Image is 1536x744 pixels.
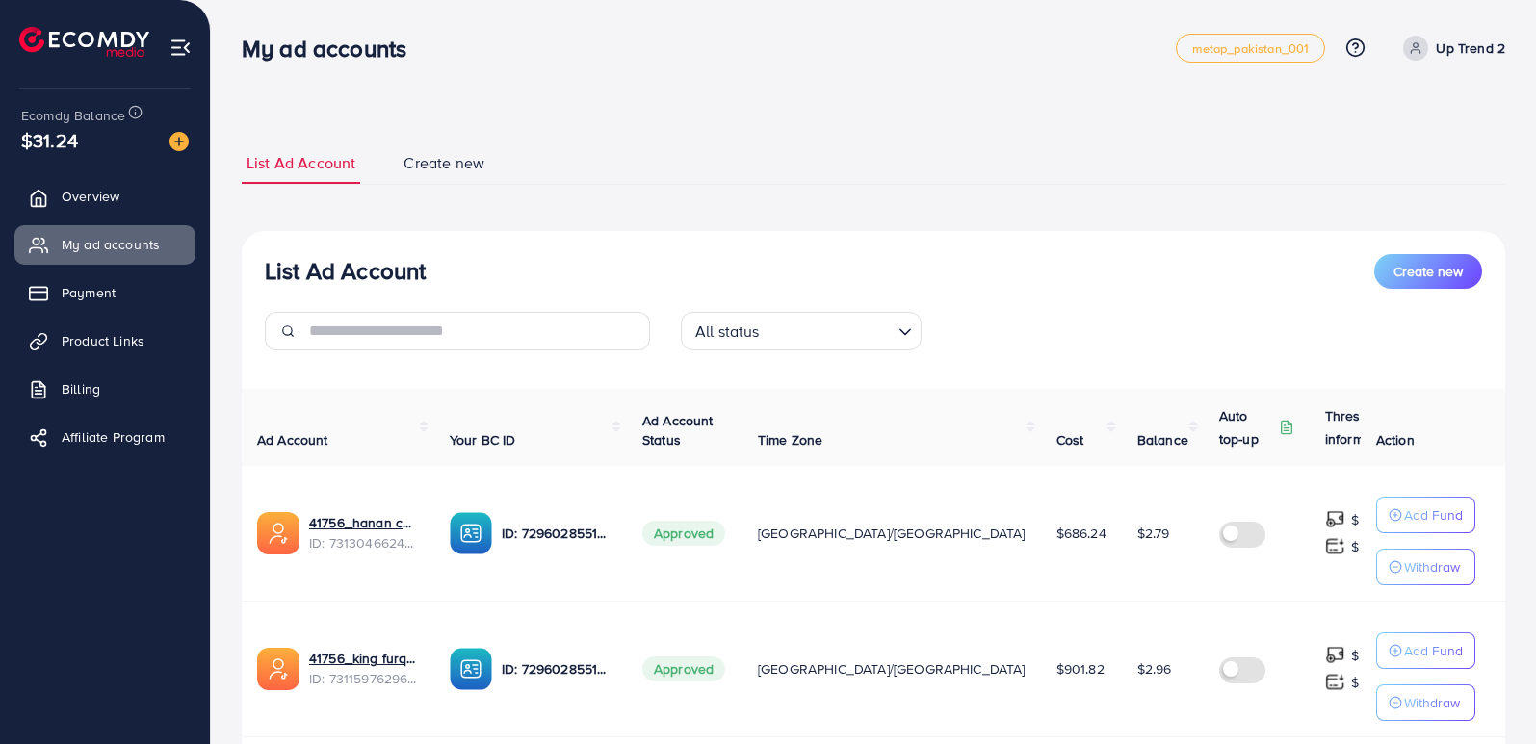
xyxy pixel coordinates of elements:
[1436,37,1505,60] p: Up Trend 2
[309,669,419,688] span: ID: 7311597629631414273
[309,533,419,552] span: ID: 7313046624522092546
[1056,430,1084,449] span: Cost
[309,649,419,668] a: 41756_king furqan_1702364011084
[1219,404,1275,450] p: Auto top-up
[642,411,714,449] span: Ad Account Status
[309,513,419,552] div: <span class='underline'>41756_hanan ch new ad_1702701388738</span></br>7313046624522092546
[758,524,1026,543] span: [GEOGRAPHIC_DATA]/[GEOGRAPHIC_DATA]
[242,35,422,63] h3: My ad accounts
[62,235,160,254] span: My ad accounts
[758,659,1026,679] span: [GEOGRAPHIC_DATA]/[GEOGRAPHIC_DATA]
[1325,509,1345,529] img: top-up amount
[642,656,725,681] span: Approved
[257,648,299,690] img: ic-ads-acc.e4c84228.svg
[1351,671,1375,694] p: $ ---
[62,331,144,350] span: Product Links
[19,27,149,57] img: logo
[642,521,725,546] span: Approved
[1454,657,1522,730] iframe: Chat
[62,187,119,206] span: Overview
[758,430,822,449] span: Time Zone
[309,513,419,532] a: 41756_hanan ch new ad_1702701388738
[681,312,922,350] div: Search for option
[62,379,100,398] span: Billing
[1325,536,1345,556] img: top-up amount
[14,273,195,312] a: Payment
[1404,503,1463,526] p: Add Fund
[169,132,189,151] img: image
[1376,684,1475,721] button: Withdraw
[62,427,165,447] span: Affiliate Program
[14,177,195,216] a: Overview
[450,512,492,554] img: ic-ba-acc.ded83a64.svg
[1325,645,1345,665] img: top-up amount
[1404,555,1460,578] p: Withdraw
[1376,430,1415,449] span: Action
[450,648,492,690] img: ic-ba-acc.ded83a64.svg
[1376,632,1475,669] button: Add Fund
[21,126,78,154] span: $31.24
[1325,672,1345,692] img: top-up amount
[1137,659,1172,679] span: $2.96
[247,152,355,174] span: List Ad Account
[1393,262,1463,281] span: Create new
[1351,508,1375,531] p: $ ---
[1376,497,1475,533] button: Add Fund
[1376,549,1475,585] button: Withdraw
[14,225,195,264] a: My ad accounts
[502,522,612,545] p: ID: 7296028551344881665
[21,106,125,125] span: Ecomdy Balance
[1056,659,1105,679] span: $901.82
[1137,430,1188,449] span: Balance
[1404,691,1460,714] p: Withdraw
[14,321,195,360] a: Product Links
[1176,34,1326,63] a: metap_pakistan_001
[1395,36,1505,61] a: Up Trend 2
[257,512,299,554] img: ic-ads-acc.e4c84228.svg
[502,657,612,680] p: ID: 7296028551344881665
[1351,644,1375,667] p: $ ---
[14,418,195,456] a: Affiliate Program
[1192,42,1310,55] span: metap_pakistan_001
[450,430,516,449] span: Your BC ID
[62,283,116,302] span: Payment
[1351,535,1375,558] p: $ ---
[1404,639,1463,662] p: Add Fund
[14,370,195,408] a: Billing
[1374,254,1482,289] button: Create new
[257,430,328,449] span: Ad Account
[265,257,426,285] h3: List Ad Account
[169,37,192,59] img: menu
[1056,524,1106,543] span: $686.24
[404,152,484,174] span: Create new
[1325,404,1419,450] p: Threshold information
[691,318,764,346] span: All status
[1137,524,1170,543] span: $2.79
[309,649,419,688] div: <span class='underline'>41756_king furqan_1702364011084</span></br>7311597629631414273
[766,314,891,346] input: Search for option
